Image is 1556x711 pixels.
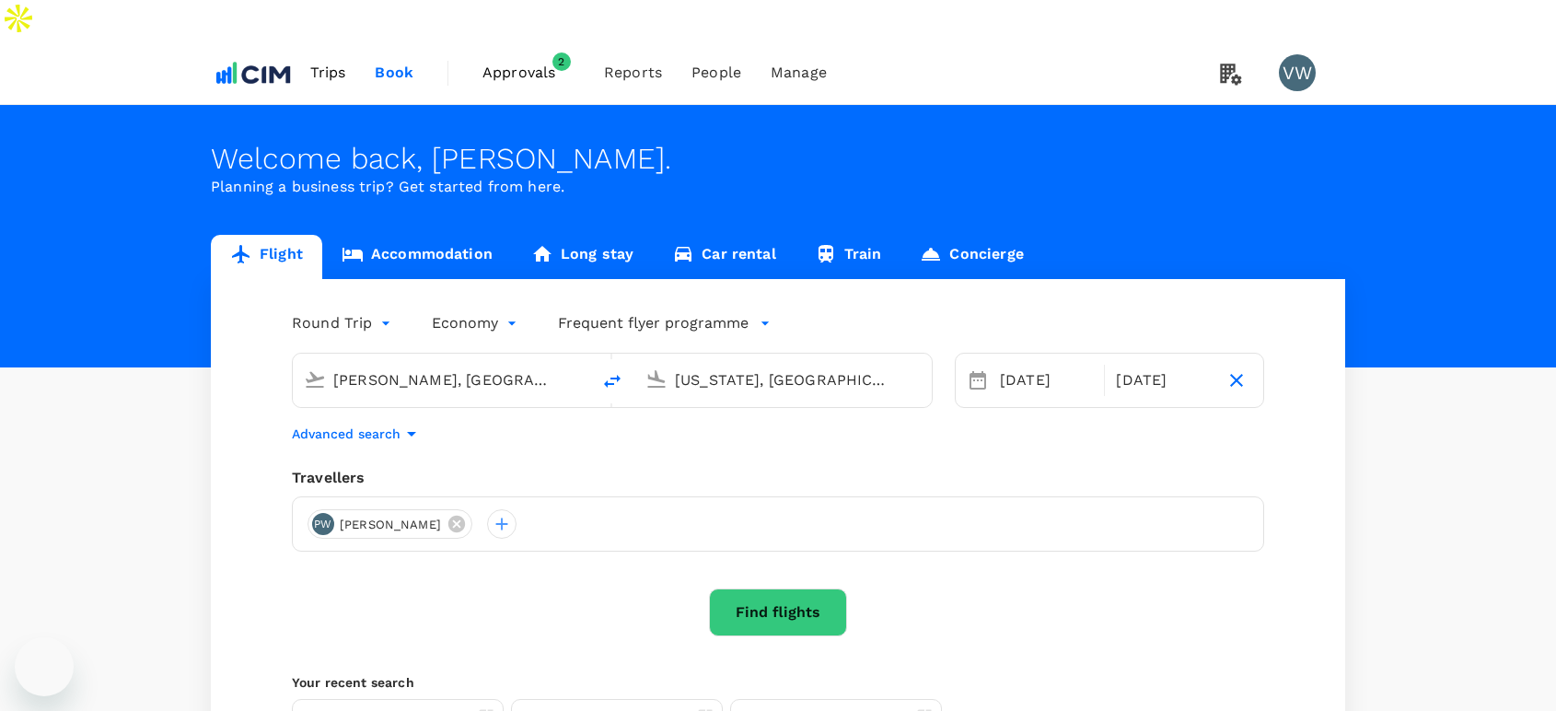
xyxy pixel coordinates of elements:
[691,62,741,84] span: People
[375,62,413,84] span: Book
[312,513,334,535] div: PW
[333,366,552,394] input: Depart from
[296,41,361,104] a: Trips
[1279,54,1316,91] div: VW
[292,309,395,338] div: Round Trip
[432,309,521,338] div: Economy
[310,62,346,84] span: Trips
[590,359,634,403] button: delete
[211,142,1345,176] div: Welcome back , [PERSON_NAME] .
[308,509,472,539] div: PW[PERSON_NAME]
[675,366,893,394] input: Going to
[292,425,401,443] p: Advanced search
[577,378,581,381] button: Open
[552,52,571,71] span: 2
[604,62,662,84] span: Reports
[360,41,428,104] a: Book
[795,235,901,279] a: Train
[709,589,847,636] button: Find flights
[482,62,575,84] span: Approvals
[771,62,827,84] span: Manage
[322,235,512,279] a: Accommodation
[1109,362,1216,399] div: [DATE]
[292,673,1264,692] p: Your recent search
[653,235,795,279] a: Car rental
[211,176,1345,198] p: Planning a business trip? Get started from here.
[512,235,653,279] a: Long stay
[558,312,749,334] p: Frequent flyer programme
[15,637,74,696] iframe: Button to launch messaging window
[900,235,1042,279] a: Concierge
[993,362,1100,399] div: [DATE]
[211,52,296,93] img: CIM ENVIRONMENTAL PTY LTD
[919,378,923,381] button: Open
[329,516,452,534] span: [PERSON_NAME]
[468,41,589,104] a: Approvals2
[292,467,1264,489] div: Travellers
[292,423,423,445] button: Advanced search
[211,235,322,279] a: Flight
[558,312,771,334] button: Frequent flyer programme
